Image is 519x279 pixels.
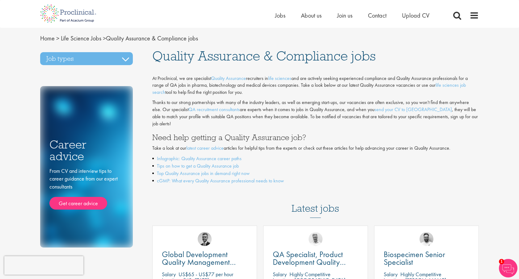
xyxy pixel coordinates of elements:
[162,271,176,278] span: Salary
[40,34,198,42] span: Quality Assurance & Compliance jobs
[384,251,469,266] a: Biospecimen Senior Specialist
[273,271,287,278] span: Salary
[162,251,247,266] a: Global Development Quality Management (GCP)
[157,177,284,184] a: cGMP: What every Quality Assurance professional needs to know
[186,145,224,151] a: latest career advice
[289,271,331,278] p: Highly Competitive
[40,52,133,65] h3: Job types
[384,249,445,267] span: Biospecimen Senior Specialist
[198,232,212,246] img: Alex Bill
[152,133,479,141] h3: Need help getting a Quality Assurance job?
[152,48,376,64] span: Quality Assurance & Compliance jobs
[384,271,398,278] span: Salary
[188,106,240,113] a: QA recruitment consultants
[273,251,358,266] a: QA Specialist, Product Development Quality (PDQ)
[152,82,466,95] a: life sciences job search
[402,11,429,19] a: Upload CV
[275,11,285,19] a: Jobs
[56,34,59,42] span: >
[152,99,479,127] p: Thanks to our strong partnerships with many of the industry leaders, as well as emerging start-up...
[420,232,433,246] img: Emile De Beer
[368,11,386,19] a: Contact
[301,11,322,19] a: About us
[499,259,504,264] span: 1
[61,34,101,42] a: breadcrumb link to Life Science Jobs
[152,145,479,152] p: Take a look at our articles for helpful tips from the experts or check out these articles for hel...
[309,232,323,246] img: Joshua Bye
[49,167,124,210] div: From CV and interview tips to career guidance from our expert consultants
[157,155,242,162] a: Infographic: Quality Assurance career paths
[292,188,339,218] h3: Latest jobs
[337,11,352,19] a: Join us
[157,170,250,177] a: Top Quality Assurance jobs in demand right now
[40,34,55,42] a: breadcrumb link to Home
[499,259,517,277] img: Chatbot
[400,271,441,278] p: Highly Competitive
[179,271,233,278] p: US$65 - US$77 per hour
[374,106,452,113] a: send your CV to [GEOGRAPHIC_DATA]
[162,249,236,275] span: Global Development Quality Management (GCP)
[49,197,107,210] a: Get career advice
[4,256,83,275] iframe: reCAPTCHA
[152,75,468,96] span: At Proclinical, we are specialist recruiters in and are actively seeking experienced compliance a...
[49,139,124,162] h3: Career advice
[103,34,106,42] span: >
[157,163,239,169] a: Tips on how to get a Quality Assurance job
[273,249,346,275] span: QA Specialist, Product Development Quality (PDQ)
